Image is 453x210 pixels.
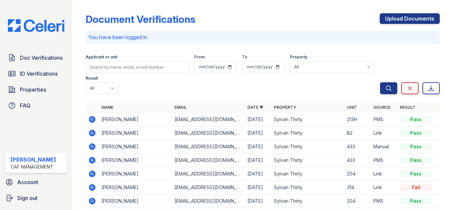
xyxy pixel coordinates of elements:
td: Sylvan Thirty [271,126,344,140]
span: FAQ [20,102,31,109]
div: CAF Management [11,164,56,170]
td: Sylvan Thirty [271,194,344,208]
td: PMS [371,154,397,167]
td: B2 [344,126,371,140]
td: Sylvan Thirty [271,167,344,181]
div: Pass [400,157,432,164]
a: Property [274,105,296,110]
a: Properties [5,83,67,96]
td: [EMAIL_ADDRESS][DOMAIN_NAME] [172,194,245,208]
a: FAQ [5,99,67,112]
td: Manual [371,140,397,154]
div: Pass [400,171,432,177]
span: Sign out [17,194,37,202]
a: Name [101,105,113,110]
label: Property [290,54,307,60]
span: Doc Verifications [20,54,63,62]
a: ID Verifications [5,67,67,80]
td: Sylvan Thirty [271,181,344,194]
td: [DATE] [245,167,271,181]
td: [EMAIL_ADDRESS][DOMAIN_NAME] [172,154,245,167]
span: ID Verifications [20,70,58,78]
input: Search by name, email, or unit number [86,61,189,73]
label: Result [86,76,98,81]
td: [DATE] [245,126,271,140]
td: Sylvan Thirty [271,154,344,167]
p: You have been logged in [88,33,437,41]
a: Upload Documents [380,13,440,24]
td: [DATE] [245,154,271,167]
a: Sign out [3,191,70,205]
td: 213H [344,113,371,126]
td: [PERSON_NAME] [99,194,172,208]
td: [PERSON_NAME] [99,167,172,181]
div: Document Verifications [86,13,195,25]
div: Fail [400,184,432,191]
td: Sylvan Thirty [271,113,344,126]
td: [EMAIL_ADDRESS][DOMAIN_NAME] [172,181,245,194]
td: Sylvan Thirty [271,140,344,154]
label: To [242,54,247,60]
td: 314 [344,181,371,194]
td: Link [371,167,397,181]
td: [DATE] [245,140,271,154]
td: [PERSON_NAME] [99,140,172,154]
span: Properties [20,86,46,94]
a: Source [373,105,390,110]
td: [EMAIL_ADDRESS][DOMAIN_NAME] [172,167,245,181]
label: From [194,54,205,60]
span: Account [17,178,38,186]
td: Link [371,126,397,140]
a: Doc Verifications [5,51,67,64]
td: PMS [371,113,397,126]
td: Link [371,181,397,194]
td: 204 [344,194,371,208]
td: PMS [371,194,397,208]
div: Pass [400,116,432,123]
a: Date ▼ [247,105,263,110]
td: 433 [344,154,371,167]
td: 204 [344,167,371,181]
img: CE_Logo_Blue-a8612792a0a2168367f1c8372b55b34899dd931a85d93a1a3d3e32e68fde9ad4.png [3,19,70,32]
td: [PERSON_NAME] [99,181,172,194]
div: Pass [400,130,432,136]
td: [EMAIL_ADDRESS][DOMAIN_NAME] [172,113,245,126]
td: [PERSON_NAME] [99,154,172,167]
a: Email [174,105,187,110]
label: Applicant or unit [86,54,117,60]
a: Result [400,105,416,110]
div: Pass [400,143,432,150]
div: Pass [400,198,432,204]
td: 433 [344,140,371,154]
td: [PERSON_NAME] [99,113,172,126]
td: [PERSON_NAME] [99,126,172,140]
td: [DATE] [245,181,271,194]
td: [DATE] [245,113,271,126]
a: Unit [347,105,357,110]
a: Account [3,175,70,189]
td: [DATE] [245,194,271,208]
td: [EMAIL_ADDRESS][DOMAIN_NAME] [172,140,245,154]
td: [EMAIL_ADDRESS][DOMAIN_NAME] [172,126,245,140]
div: [PERSON_NAME] [11,156,56,164]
